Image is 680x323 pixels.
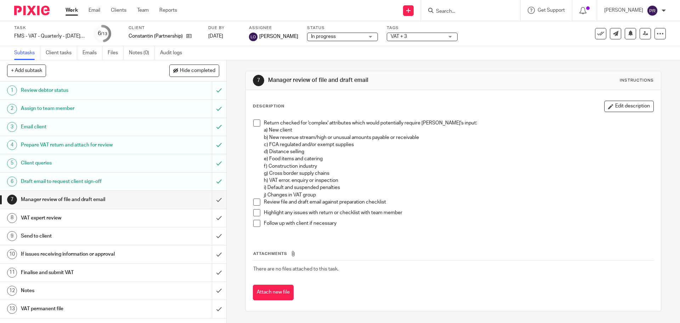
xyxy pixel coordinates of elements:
[7,158,17,168] div: 5
[129,33,183,40] p: Constantin (Partnership)
[264,220,653,227] p: Follow up with client if necessary
[7,304,17,314] div: 13
[208,25,240,31] label: Due by
[253,285,294,301] button: Attach new file
[66,7,78,14] a: Work
[311,34,336,39] span: In progress
[7,213,17,223] div: 8
[435,9,499,15] input: Search
[387,25,458,31] label: Tags
[253,267,339,272] span: There are no files attached to this task.
[137,7,149,14] a: Team
[159,7,177,14] a: Reports
[604,101,654,112] button: Edit description
[7,104,17,114] div: 2
[264,209,653,216] p: Highlight any issues with return or checklist with team member
[21,303,143,314] h1: VAT permanent file
[268,77,469,84] h1: Manager review of file and draft email
[647,5,658,16] img: svg%3E
[14,46,40,60] a: Subtasks
[98,29,107,38] div: 6
[7,140,17,150] div: 4
[253,75,264,86] div: 7
[7,268,17,278] div: 11
[7,177,17,186] div: 6
[21,122,143,132] h1: Email client
[89,7,100,14] a: Email
[46,46,77,60] a: Client tasks
[14,6,50,15] img: Pixie
[307,25,378,31] label: Status
[169,65,219,77] button: Hide completed
[21,231,143,241] h1: Send to client
[111,7,126,14] a: Clients
[160,46,187,60] a: Audit logs
[7,195,17,205] div: 7
[108,46,124,60] a: Files
[604,7,643,14] p: [PERSON_NAME]
[264,119,653,191] p: Return checked for 'complex' attributes which would potentially require [PERSON_NAME]'s input: a)...
[21,267,143,278] h1: Finalise and submit VAT
[7,249,17,259] div: 10
[253,104,284,109] p: Description
[14,33,85,40] div: FMS - VAT - Quarterly - May - July, 2025
[14,25,85,31] label: Task
[21,213,143,223] h1: VAT expert review
[7,85,17,95] div: 1
[264,199,653,206] p: Review file and draft email against preparation checklist
[21,158,143,168] h1: Client queries
[259,33,298,40] span: [PERSON_NAME]
[21,194,143,205] h1: Manager review of file and draft email
[129,46,155,60] a: Notes (0)
[264,191,653,199] p: j) Changes in VAT group
[21,176,143,187] h1: Draft email to request client sign-off
[21,140,143,150] h1: Prepare VAT return and attach for review
[7,231,17,241] div: 9
[21,285,143,296] h1: Notes
[180,68,215,74] span: Hide completed
[620,78,654,83] div: Instructions
[249,25,298,31] label: Assignee
[21,103,143,114] h1: Assign to team member
[7,122,17,132] div: 3
[83,46,102,60] a: Emails
[14,33,85,40] div: FMS - VAT - Quarterly - [DATE] - [DATE]
[538,8,565,13] span: Get Support
[7,65,46,77] button: + Add subtask
[21,249,143,260] h1: If issues receiving information or approval
[129,25,199,31] label: Client
[7,286,17,296] div: 12
[391,34,407,39] span: VAT + 3
[249,33,257,41] img: svg%3E
[208,34,223,39] span: [DATE]
[253,252,287,256] span: Attachments
[21,85,143,96] h1: Review debtor status
[101,32,107,36] small: /13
